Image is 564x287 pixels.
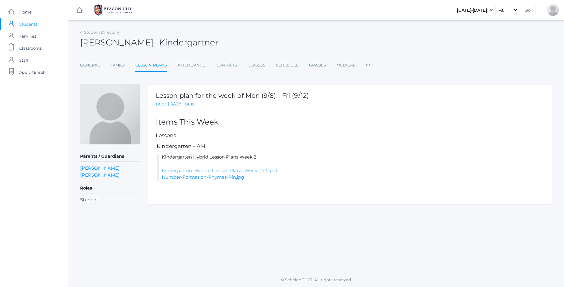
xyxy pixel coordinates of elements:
[520,5,535,15] input: Go
[19,42,42,54] span: Classrooms
[162,168,277,173] a: Kindergarten_Hybrid_Lesson_Plans_Week_2(2).pdf
[547,4,559,16] div: Clara Hamilton
[156,118,544,126] h2: Items This Week
[80,151,140,162] h5: Parents / Guardians
[80,183,140,193] h5: Roles
[68,277,564,283] p: © Scholae 2025. All rights reserved.
[156,92,309,99] h1: Lesson plan for the week of Mon (9/8) - Fri (9/12)
[135,59,167,72] a: Lesson Plans
[80,196,140,203] li: Student
[154,37,218,48] span: - Kindergartner
[19,18,37,30] span: Students
[91,3,136,18] img: BHCALogos-05-308ed15e86a5a0abce9b8dd61676a3503ac9727e845dece92d48e8588c001991.png
[156,100,166,107] a: prev
[80,84,140,144] img: William Hamilton
[80,59,100,71] a: General
[84,30,119,35] a: Student Directory
[309,59,326,71] a: Grades
[19,30,36,42] span: Families
[216,59,237,71] a: Contacts
[19,54,28,66] span: Staff
[80,165,120,171] a: [PERSON_NAME]
[110,59,125,71] a: Family
[185,100,195,107] a: next
[156,133,544,138] h5: Lessons
[157,154,544,181] li: Kindergarten Hybrid Lesson Plans Week 2
[177,59,205,71] a: Attendance
[19,6,32,18] span: Home
[19,66,45,78] span: Apply / Enroll
[276,59,299,71] a: Schedule
[168,100,183,107] a: [DATE]
[248,59,265,71] a: Classes
[80,171,120,178] a: [PERSON_NAME]
[156,143,544,149] h5: Kindergarten - AM
[162,174,244,180] a: Number-Formation-Rhymes-Pin.jpg
[337,59,355,71] a: Medical
[80,38,218,47] h2: [PERSON_NAME]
